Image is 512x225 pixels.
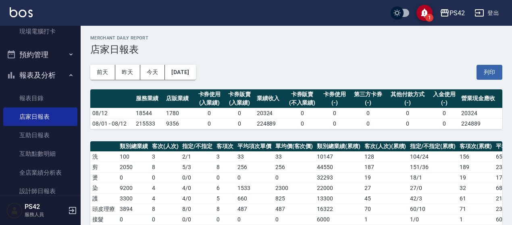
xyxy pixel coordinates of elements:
[90,151,118,162] td: 洗
[352,99,384,107] div: (-)
[235,204,273,214] td: 487
[315,141,362,152] th: 類別總業績(累積)
[235,214,273,225] td: 0
[273,183,315,193] td: 2300
[194,108,225,118] td: 0
[273,214,315,225] td: 0
[214,141,235,152] th: 客項次
[471,6,502,21] button: 登出
[150,162,181,172] td: 8
[3,44,77,65] button: 預約管理
[273,141,315,152] th: 單均價(客次價)
[408,141,458,152] th: 指定/不指定(累積)
[235,193,273,204] td: 660
[458,151,494,162] td: 156
[3,126,77,144] a: 互助日報表
[194,118,225,129] td: 0
[285,108,319,118] td: 0
[90,108,134,118] td: 08/12
[416,5,433,21] button: save
[255,89,285,108] th: 業績收入
[214,151,235,162] td: 3
[273,172,315,183] td: 0
[225,108,255,118] td: 0
[235,151,273,162] td: 33
[235,183,273,193] td: 1533
[322,90,348,99] div: 卡券使用
[255,108,285,118] td: 20324
[431,90,458,99] div: 入金使用
[459,108,502,118] td: 20324
[90,44,502,55] h3: 店家日報表
[315,151,362,162] td: 10147
[362,204,408,214] td: 70
[90,89,502,129] table: a dense table
[164,108,194,118] td: 1780
[165,65,196,80] button: [DATE]
[90,183,118,193] td: 染
[10,7,33,17] img: Logo
[180,204,214,214] td: 8 / 0
[320,108,350,118] td: 0
[3,107,77,126] a: 店家日報表
[255,118,285,129] td: 224889
[3,22,77,41] a: 現場電腦打卡
[408,183,458,193] td: 27 / 0
[90,35,502,41] h2: Merchant Daily Report
[458,214,494,225] td: 1
[408,204,458,214] td: 60 / 10
[352,90,384,99] div: 第三方卡券
[214,214,235,225] td: 0
[429,118,460,129] td: 0
[118,141,150,152] th: 類別總業績
[386,118,429,129] td: 0
[115,65,140,80] button: 昨天
[164,118,194,129] td: 9356
[3,65,77,86] button: 報表及分析
[118,151,150,162] td: 100
[350,108,386,118] td: 0
[437,5,468,21] button: PS42
[214,162,235,172] td: 8
[214,183,235,193] td: 6
[180,141,214,152] th: 指定/不指定
[362,183,408,193] td: 27
[459,89,502,108] th: 營業現金應收
[214,172,235,183] td: 0
[118,162,150,172] td: 2050
[315,183,362,193] td: 22000
[150,183,181,193] td: 4
[150,204,181,214] td: 8
[320,118,350,129] td: 0
[477,65,502,80] button: 列印
[118,172,150,183] td: 0
[315,193,362,204] td: 13300
[431,99,458,107] div: (-)
[164,89,194,108] th: 店販業績
[90,193,118,204] td: 護
[180,193,214,204] td: 4 / 0
[134,108,164,118] td: 18544
[3,182,77,200] a: 設計師日報表
[150,141,181,152] th: 客次(人次)
[362,193,408,204] td: 45
[118,183,150,193] td: 9200
[408,151,458,162] td: 104 / 24
[134,89,164,108] th: 服務業績
[458,204,494,214] td: 71
[227,90,253,99] div: 卡券販賣
[459,118,502,129] td: 224889
[408,162,458,172] td: 151 / 36
[458,172,494,183] td: 19
[408,193,458,204] td: 42 / 3
[315,162,362,172] td: 44550
[3,163,77,182] a: 全店業績分析表
[273,193,315,204] td: 825
[315,172,362,183] td: 32293
[273,151,315,162] td: 33
[90,162,118,172] td: 剪
[315,214,362,225] td: 6000
[350,118,386,129] td: 0
[3,144,77,163] a: 互助點數明細
[180,151,214,162] td: 2 / 1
